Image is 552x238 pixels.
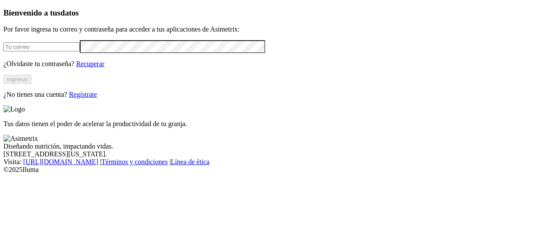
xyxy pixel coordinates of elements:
[3,166,549,174] div: © 2025 Iluma
[171,158,210,165] a: Línea de ética
[3,120,549,128] p: Tus datos tienen el poder de acelerar la productividad de tu granja.
[3,135,38,143] img: Asimetrix
[3,75,31,84] button: Ingresar
[3,91,549,98] p: ¿No tienes una cuenta?
[60,8,79,17] span: datos
[3,143,549,150] div: Diseñando nutrición, impactando vidas.
[3,158,549,166] div: Visita : | |
[3,42,80,51] input: Tu correo
[3,8,549,18] h3: Bienvenido a tus
[3,105,25,113] img: Logo
[101,158,168,165] a: Términos y condiciones
[3,25,549,33] p: Por favor ingresa tu correo y contraseña para acceder a tus aplicaciones de Asimetrix:
[3,60,549,68] p: ¿Olvidaste tu contraseña?
[23,158,98,165] a: [URL][DOMAIN_NAME]
[69,91,97,98] a: Regístrate
[76,60,104,67] a: Recuperar
[3,150,549,158] div: [STREET_ADDRESS][US_STATE].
